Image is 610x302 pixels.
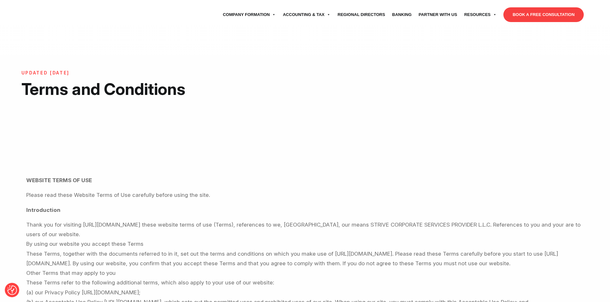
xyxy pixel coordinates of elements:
a: Company Formation [219,6,280,24]
a: Banking [389,6,415,24]
button: Consent Preferences [7,285,17,295]
img: Revisit consent button [7,285,17,295]
strong: WEBSITE TERMS OF USE [26,177,92,183]
strong: Introduction [26,207,61,213]
a: BOOK A FREE CONSULTATION [503,7,584,22]
a: Partner with Us [415,6,460,24]
img: svg+xml;nitro-empty-id=MTU4OjExNQ==-1;base64,PHN2ZyB2aWV3Qm94PSIwIDAgNzU4IDI1MSIgd2lkdGg9Ijc1OCIg... [26,7,74,23]
h6: UPDATED [DATE] [21,70,265,76]
p: Please read these Website Terms of Use carefully before using the site. [26,190,584,200]
a: Accounting & Tax [279,6,334,24]
h1: Terms and Conditions [21,79,265,99]
a: Regional Directors [334,6,388,24]
a: Resources [461,6,500,24]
